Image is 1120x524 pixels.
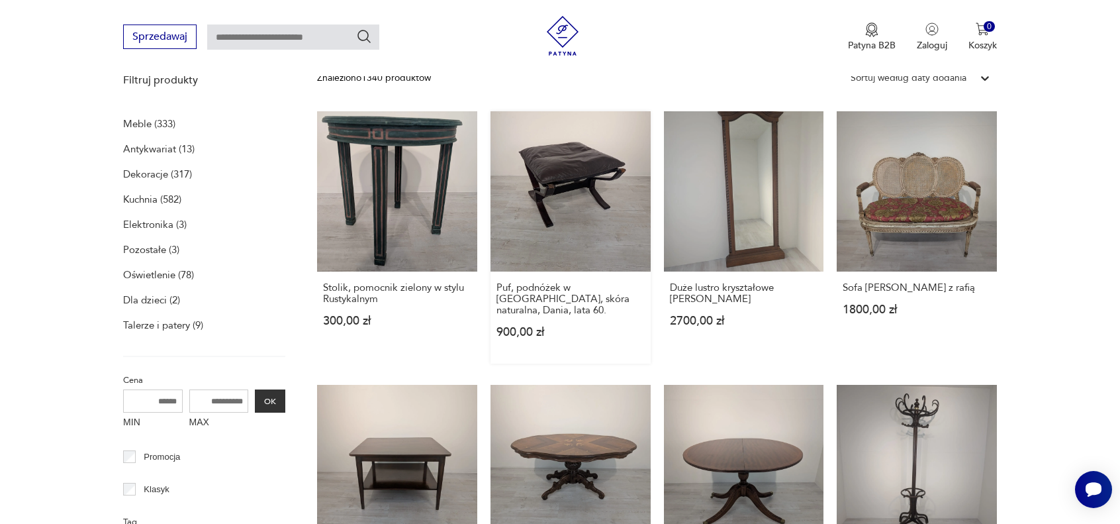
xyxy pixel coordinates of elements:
button: Zaloguj [917,23,947,52]
a: Sofa Ludwik XVI z rafiąSofa [PERSON_NAME] z rafią1800,00 zł [837,111,997,364]
img: Ikona medalu [865,23,878,37]
p: Zaloguj [917,39,947,52]
img: Ikonka użytkownika [925,23,939,36]
a: Kuchnia (582) [123,190,181,209]
label: MAX [189,413,249,434]
a: Sprzedawaj [123,33,197,42]
button: Patyna B2B [848,23,896,52]
p: 2700,00 zł [670,315,818,327]
div: 0 [984,21,995,32]
button: Sprzedawaj [123,25,197,49]
a: Dla dzieci (2) [123,291,180,309]
h3: Stolik, pomocnik zielony w stylu Rustykalnym [323,282,471,305]
button: OK [255,390,285,413]
a: Puf, podnóżek w mahoniu, skóra naturalna, Dania, lata 60.Puf, podnóżek w [GEOGRAPHIC_DATA], skóra... [490,111,651,364]
a: Dekoracje (317) [123,165,192,183]
a: Antykwariat (13) [123,140,195,158]
button: 0Koszyk [968,23,997,52]
a: Talerze i patery (9) [123,316,203,335]
button: Szukaj [356,28,372,44]
p: Cena [123,373,285,388]
a: Elektronika (3) [123,215,187,234]
iframe: Smartsupp widget button [1075,471,1112,508]
a: Duże lustro kryształowe Collaudo MobilbraccoDuże lustro kryształowe [PERSON_NAME]2700,00 zł [664,111,824,364]
a: Ikona medaluPatyna B2B [848,23,896,52]
div: Sortuj według daty dodania [851,71,966,85]
p: 1800,00 zł [843,304,991,315]
p: Koszyk [968,39,997,52]
h3: Sofa [PERSON_NAME] z rafią [843,282,991,293]
h3: Puf, podnóżek w [GEOGRAPHIC_DATA], skóra naturalna, Dania, lata 60. [496,282,645,316]
div: Znaleziono 1340 produktów [317,71,431,85]
label: MIN [123,413,183,434]
p: Klasyk [144,482,169,497]
a: Stolik, pomocnik zielony w stylu RustykalnymStolik, pomocnik zielony w stylu Rustykalnym300,00 zł [317,111,477,364]
a: Meble (333) [123,115,175,133]
p: Patyna B2B [848,39,896,52]
h3: Duże lustro kryształowe [PERSON_NAME] [670,282,818,305]
p: Promocja [144,450,180,464]
img: Ikona koszyka [976,23,989,36]
img: Patyna - sklep z meblami i dekoracjami vintage [543,16,583,56]
p: Filtruj produkty [123,73,285,87]
a: Pozostałe (3) [123,240,179,259]
a: Oświetlenie (78) [123,266,194,284]
p: 900,00 zł [496,327,645,338]
p: 300,00 zł [323,315,471,327]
